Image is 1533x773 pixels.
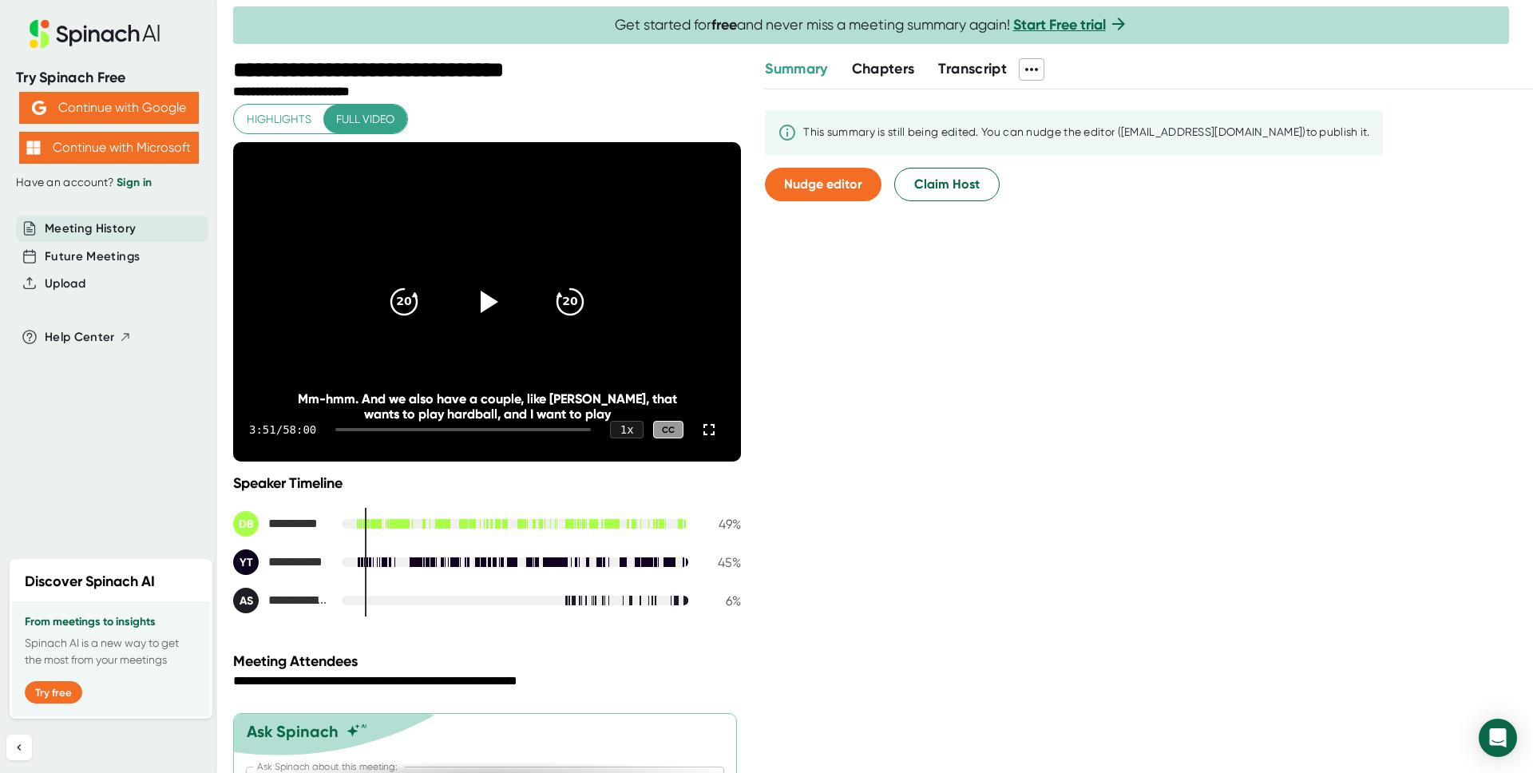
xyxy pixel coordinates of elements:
[894,168,1000,201] button: Claim Host
[45,328,132,347] button: Help Center
[938,60,1007,77] span: Transcript
[765,60,827,77] span: Summary
[615,16,1128,34] span: Get started for and never miss a meeting summary again!
[233,588,329,613] div: Alissa Stephens
[249,423,316,436] div: 3:51 / 58:00
[45,328,115,347] span: Help Center
[1013,16,1106,34] a: Start Free trial
[711,16,737,34] b: free
[784,176,862,192] span: Nudge editor
[247,722,339,741] div: Ask Spinach
[233,511,329,537] div: Dan Bauman
[233,588,259,613] div: AS
[45,275,85,293] button: Upload
[938,58,1007,80] button: Transcript
[25,635,197,668] p: Spinach AI is a new way to get the most from your meetings
[6,735,32,760] button: Collapse sidebar
[233,474,741,492] div: Speaker Timeline
[284,391,691,422] div: Mm-hmm. And we also have a couple, like [PERSON_NAME], that wants to play hardball, and I want to...
[914,175,980,194] span: Claim Host
[16,176,201,190] div: Have an account?
[233,511,259,537] div: DB
[233,549,259,575] div: YT
[765,168,881,201] button: Nudge editor
[247,109,311,129] span: Highlights
[803,125,1370,140] div: This summary is still being edited. You can nudge the editor ([EMAIL_ADDRESS][DOMAIN_NAME]) to pu...
[765,58,827,80] button: Summary
[323,105,407,134] button: Full video
[336,109,394,129] span: Full video
[16,69,201,87] div: Try Spinach Free
[610,421,644,438] div: 1 x
[701,593,741,608] div: 6 %
[852,58,915,80] button: Chapters
[852,60,915,77] span: Chapters
[19,132,199,164] button: Continue with Microsoft
[45,248,140,266] button: Future Meetings
[701,517,741,532] div: 49 %
[25,571,155,593] h2: Discover Spinach AI
[19,92,199,124] button: Continue with Google
[233,549,329,575] div: Yuval Talmi
[701,555,741,570] div: 45 %
[32,101,46,115] img: Aehbyd4JwY73AAAAAElFTkSuQmCC
[234,105,324,134] button: Highlights
[1479,719,1517,757] div: Open Intercom Messenger
[25,616,197,628] h3: From meetings to insights
[117,176,152,189] a: Sign in
[653,421,683,439] div: CC
[25,681,82,704] button: Try free
[233,652,745,670] div: Meeting Attendees
[45,220,136,238] button: Meeting History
